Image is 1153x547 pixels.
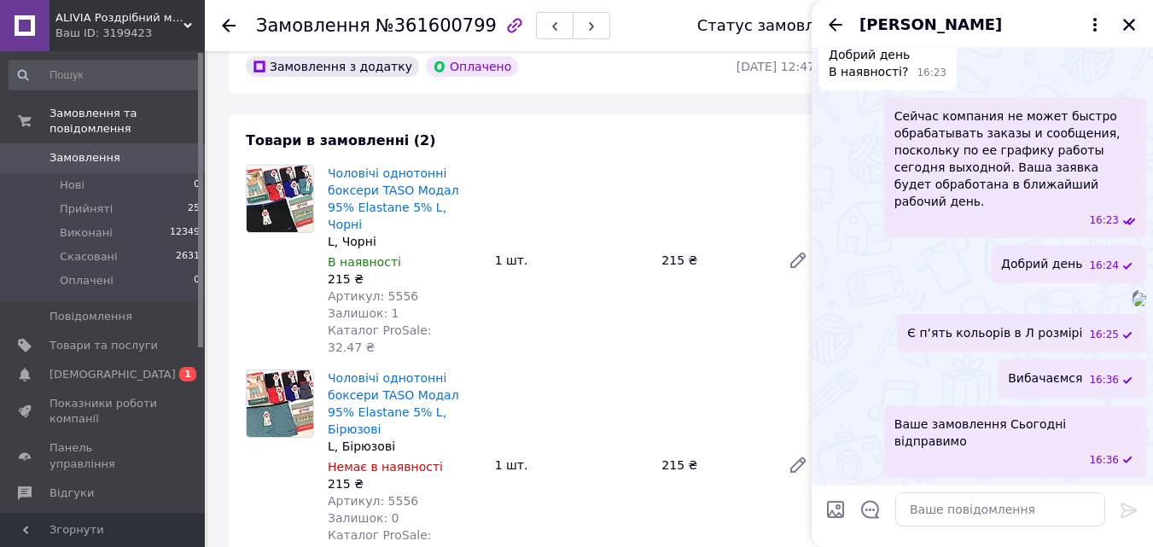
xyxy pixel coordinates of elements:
span: Скасовані [60,249,118,265]
span: Панель управління [49,440,158,471]
div: Статус замовлення [697,17,854,34]
div: Оплачено [426,56,518,77]
a: Редагувати [781,243,815,277]
span: Замовлення та повідомлення [49,106,205,137]
input: Пошук [9,60,201,90]
div: Ваш ID: 3199423 [55,26,205,41]
span: 16:23 12.09.2025 [917,66,946,80]
button: Відкрити шаблони відповідей [859,498,882,521]
div: 215 ₴ [655,248,774,272]
span: Немає в наявності [328,460,443,474]
span: Артикул: 5556 [328,494,418,508]
span: Замовлення [49,150,120,166]
span: Добрий день В наявності? [829,46,910,80]
div: Повернутися назад [222,17,236,34]
span: Залишок: 1 [328,306,399,320]
span: [PERSON_NAME] [859,14,1002,36]
span: В наявності [328,255,401,269]
span: Сейчас компания не может быстро обрабатывать заказы и сообщения, поскольку по ее графику работы с... [894,108,1136,210]
span: ALIVIA Роздрібний магазин [55,10,183,26]
span: 16:24 12.09.2025 [1089,259,1119,273]
div: 215 ₴ [328,271,481,288]
button: Назад [825,15,846,35]
span: 16:36 12.09.2025 [1089,453,1119,468]
a: Редагувати [781,448,815,482]
button: [PERSON_NAME] [859,14,1105,36]
div: L, Чорні [328,233,481,250]
img: Чоловічі однотонні боксери TASO Модал 95% Elastane 5% L, Бірюзові [247,370,313,437]
span: 16:23 12.09.2025 [1089,213,1119,228]
span: Товари в замовленні (2) [246,132,436,148]
span: Вибачаємся [1008,370,1082,387]
span: 0 [194,177,200,193]
span: 25 [188,201,200,217]
span: Оплачені [60,273,114,288]
div: 215 ₴ [655,453,774,477]
span: Є п‘ять кольорів в Л розмірі [907,324,1082,342]
span: Товари та послуги [49,338,158,353]
button: Закрити [1119,15,1139,35]
span: 0 [194,273,200,288]
a: Чоловічі однотонні боксери TASO Модал 95% Elastane 5% L, Бірюзові [328,371,459,436]
span: 1 [179,367,196,381]
a: Чоловічі однотонні боксери TASO Модал 95% Elastane 5% L, Чорні [328,166,459,231]
span: Відгуки [49,486,94,501]
div: 215 ₴ [328,475,481,492]
img: Чоловічі однотонні боксери TASO Модал 95% Elastane 5% L, Чорні [247,166,313,232]
span: [DEMOGRAPHIC_DATA] [49,367,176,382]
span: Артикул: 5556 [328,289,418,303]
span: Замовлення [256,15,370,36]
div: Замовлення з додатку [246,56,419,77]
div: 1 шт. [488,248,655,272]
div: L, Бірюзові [328,438,481,455]
span: Нові [60,177,84,193]
span: Виконані [60,225,113,241]
span: Каталог ProSale: 32.47 ₴ [328,323,431,354]
span: Ваше замовлення Сьогодні відправимо [894,416,1136,450]
span: Прийняті [60,201,113,217]
span: Залишок: 0 [328,511,399,525]
span: 12349 [170,225,200,241]
span: №361600799 [376,15,497,36]
span: 2631 [176,249,200,265]
time: [DATE] 12:47 [737,60,815,73]
span: Показники роботи компанії [49,396,158,427]
span: 16:25 12.09.2025 [1089,328,1119,342]
img: 244d4798-84e7-4b94-a9a3-ba80e10b861b_w500_h500 [1133,293,1146,306]
div: 1 шт. [488,453,655,477]
span: Повідомлення [49,309,132,324]
span: Добрий день [1001,255,1082,273]
span: 16:36 12.09.2025 [1089,373,1119,387]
